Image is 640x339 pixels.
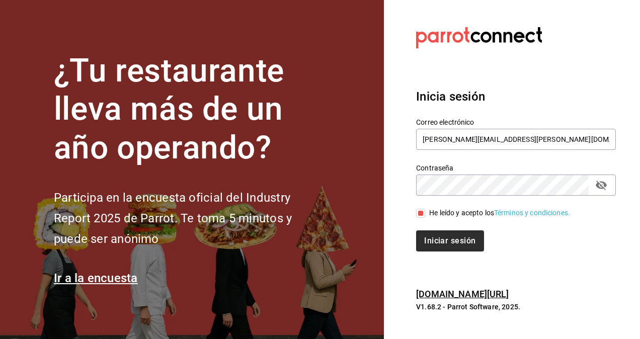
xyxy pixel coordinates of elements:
[416,88,616,106] h3: Inicia sesión
[416,118,616,125] label: Correo electrónico
[416,230,484,251] button: Iniciar sesión
[54,52,326,167] h1: ¿Tu restaurante lleva más de un año operando?
[416,289,509,299] a: [DOMAIN_NAME][URL]
[416,302,616,312] p: V1.68.2 - Parrot Software, 2025.
[54,271,138,285] a: Ir a la encuesta
[494,209,570,217] a: Términos y condiciones.
[416,129,616,150] input: Ingresa tu correo electrónico
[54,188,326,249] h2: Participa en la encuesta oficial del Industry Report 2025 de Parrot. Te toma 5 minutos y puede se...
[416,164,616,171] label: Contraseña
[593,177,610,194] button: passwordField
[429,208,570,218] div: He leído y acepto los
